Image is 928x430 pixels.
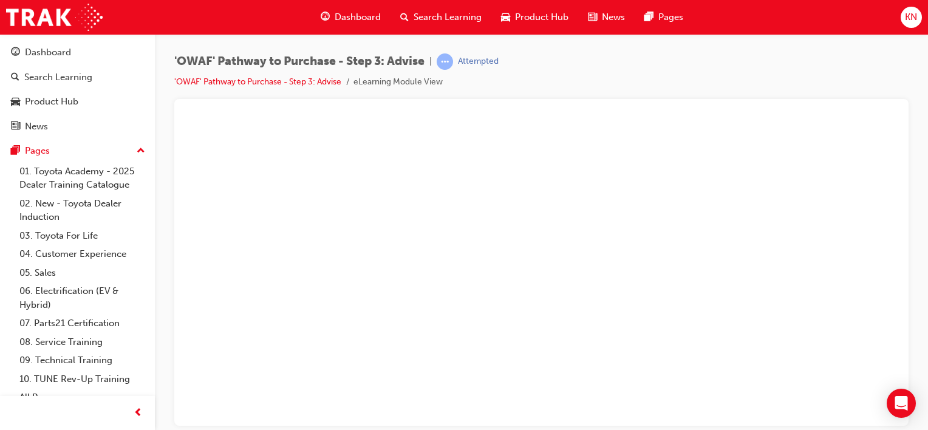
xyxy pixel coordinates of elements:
a: 04. Customer Experience [15,245,150,264]
a: pages-iconPages [635,5,693,30]
a: All Pages [15,388,150,407]
a: news-iconNews [578,5,635,30]
span: car-icon [11,97,20,107]
button: Pages [5,140,150,162]
a: 01. Toyota Academy - 2025 Dealer Training Catalogue [15,162,150,194]
span: prev-icon [134,406,143,421]
span: news-icon [11,121,20,132]
a: guage-iconDashboard [311,5,391,30]
div: Open Intercom Messenger [887,389,916,418]
img: Trak [6,4,103,31]
button: KN [901,7,922,28]
span: pages-icon [11,146,20,157]
span: car-icon [501,10,510,25]
span: pages-icon [644,10,653,25]
div: Attempted [458,56,499,67]
div: Product Hub [25,95,78,109]
span: KN [905,10,917,24]
a: search-iconSearch Learning [391,5,491,30]
span: guage-icon [11,47,20,58]
span: | [429,55,432,69]
a: 07. Parts21 Certification [15,314,150,333]
a: Product Hub [5,90,150,113]
a: Dashboard [5,41,150,64]
span: up-icon [137,143,145,159]
div: Pages [25,144,50,158]
a: News [5,115,150,138]
a: 'OWAF' Pathway to Purchase - Step 3: Advise [174,77,341,87]
span: search-icon [11,72,19,83]
span: guage-icon [321,10,330,25]
div: Search Learning [24,70,92,84]
span: Dashboard [335,10,381,24]
a: 03. Toyota For Life [15,227,150,245]
span: Pages [658,10,683,24]
span: News [602,10,625,24]
a: 08. Service Training [15,333,150,352]
div: News [25,120,48,134]
div: Dashboard [25,46,71,60]
span: 'OWAF' Pathway to Purchase - Step 3: Advise [174,55,425,69]
span: Search Learning [414,10,482,24]
span: Product Hub [515,10,568,24]
a: car-iconProduct Hub [491,5,578,30]
a: 06. Electrification (EV & Hybrid) [15,282,150,314]
span: learningRecordVerb_ATTEMPT-icon [437,53,453,70]
li: eLearning Module View [353,75,443,89]
a: Search Learning [5,66,150,89]
span: news-icon [588,10,597,25]
a: 02. New - Toyota Dealer Induction [15,194,150,227]
a: 10. TUNE Rev-Up Training [15,370,150,389]
span: search-icon [400,10,409,25]
a: 09. Technical Training [15,351,150,370]
button: DashboardSearch LearningProduct HubNews [5,39,150,140]
a: 05. Sales [15,264,150,282]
